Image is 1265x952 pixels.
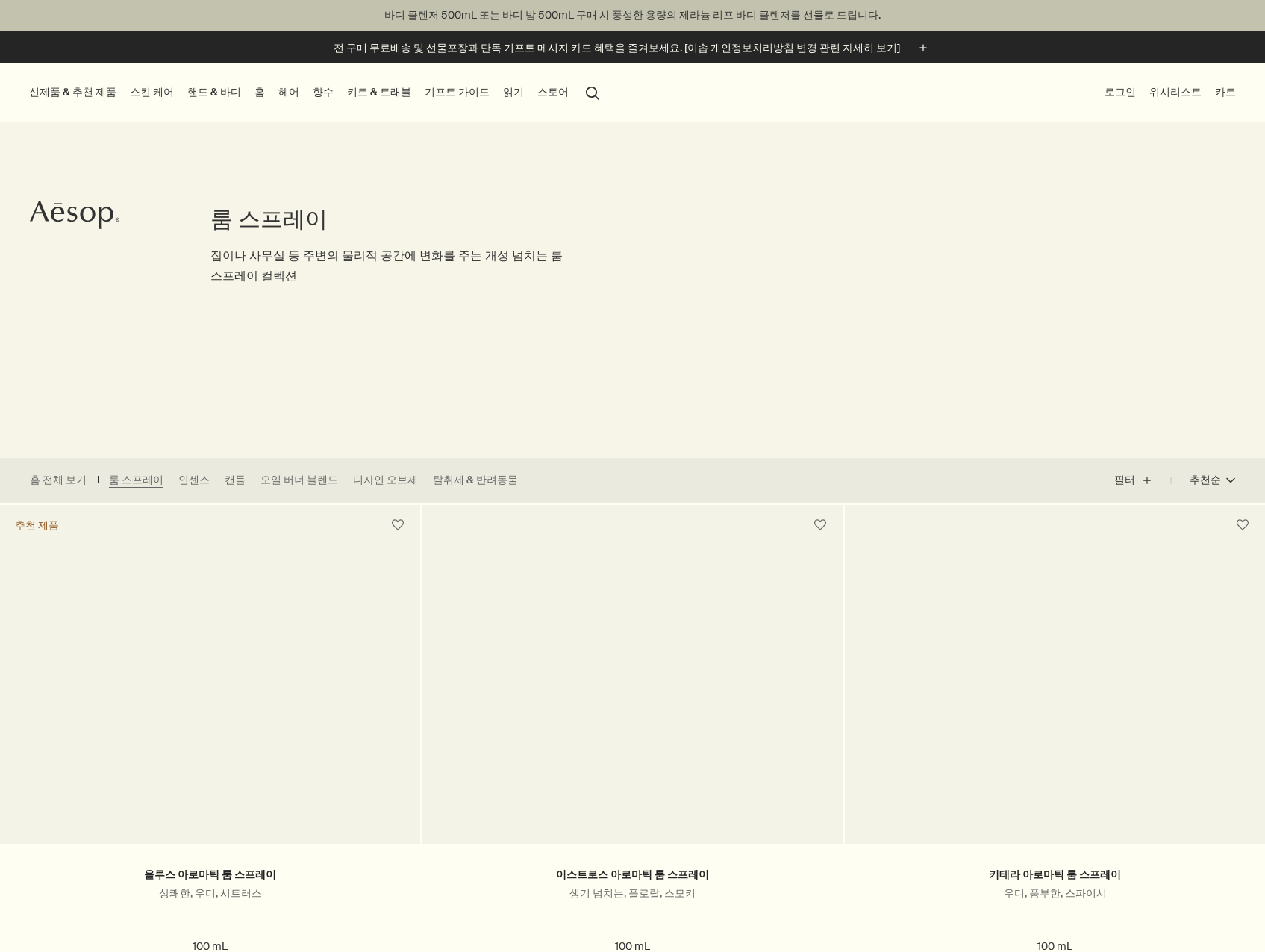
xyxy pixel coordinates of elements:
[26,63,606,122] nav: primary
[252,82,268,102] a: 홈
[500,82,527,102] a: 읽기
[225,473,246,488] a: 캔들
[26,82,119,102] button: 신제품 & 추천 제품
[22,886,398,901] p: 상쾌한, 우디, 시트러스
[1102,63,1239,122] nav: supplementary
[433,473,518,488] a: 탈취제 & 반려동물
[260,473,338,488] a: 오일 버너 블렌드
[1229,512,1256,539] button: 위시리스트에 담기
[184,82,244,102] a: 핸드 & 바디
[210,245,572,286] p: 집이나 사무실 등 주변의 물리적 공간에 변화를 주는 개성 넘치는 룸 스프레이 컬렉션
[144,868,276,882] a: 올루스 아로마틱 룸 스프레이
[178,473,210,488] a: 인센스
[534,82,572,102] button: 스토어
[1171,463,1235,498] button: 추천순
[1114,463,1171,498] button: 필터
[384,512,411,539] button: 위시리스트에 담기
[556,868,709,882] a: 이스트로스 아로마틱 룸 스프레이
[353,473,418,488] a: 디자인 오브제
[807,512,834,539] button: 위시리스트에 담기
[334,40,931,57] button: 전 구매 무료배송 및 선물포장과 단독 기프트 메시지 카드 혜택을 즐겨보세요. [이솝 개인정보처리방침 변경 관련 자세히 보기]
[1212,82,1239,102] button: 카트
[867,886,1243,901] p: 우디, 풍부한, 스파이시
[989,868,1121,882] a: 키테라 아로마틱 룸 스프레이
[310,82,337,102] a: 향수
[15,7,1250,23] p: 바디 클렌저 500mL 또는 바디 밤 500mL 구매 시 풍성한 용량의 제라늄 리프 바디 클렌저를 선물로 드립니다.
[1102,82,1139,102] button: 로그인
[15,519,59,533] div: 추천 제품
[26,196,123,237] a: Aesop
[127,82,177,102] a: 스킨 케어
[422,82,493,102] a: 기프트 가이드
[30,200,119,230] svg: Aesop
[30,473,87,488] a: 홈 전체 보기
[210,204,572,234] h1: 룸 스프레이
[109,473,163,488] a: 룸 스프레이
[344,82,414,102] a: 키트 & 트래블
[445,886,820,901] p: 생기 넘치는, 플로랄, 스모키
[579,78,606,106] button: 검색창 열기
[1146,82,1205,102] a: 위시리스트
[275,82,302,102] a: 헤어
[334,40,900,56] p: 전 구매 무료배송 및 선물포장과 단독 기프트 메시지 카드 혜택을 즐겨보세요. [이솝 개인정보처리방침 변경 관련 자세히 보기]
